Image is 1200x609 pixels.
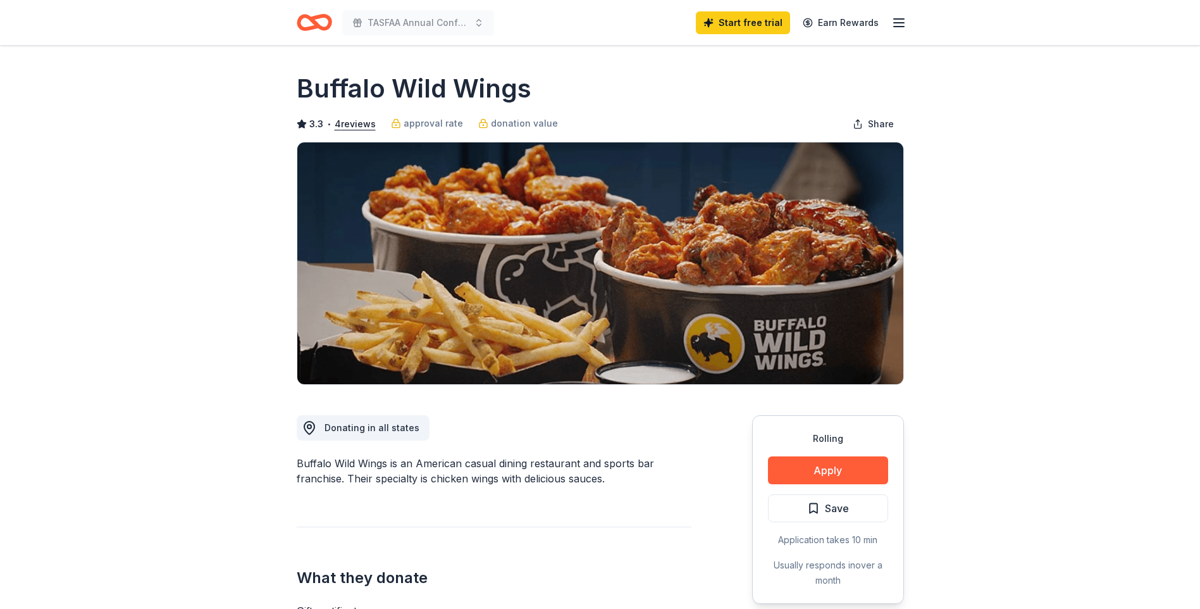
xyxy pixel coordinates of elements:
[325,422,419,433] span: Donating in all states
[825,500,849,517] span: Save
[342,10,494,35] button: TASFAA Annual Conference 2025
[768,532,888,548] div: Application takes 10 min
[768,494,888,522] button: Save
[297,71,531,106] h1: Buffalo Wild Wings
[696,11,790,34] a: Start free trial
[843,111,904,137] button: Share
[297,456,691,486] div: Buffalo Wild Wings is an American casual dining restaurant and sports bar franchise. Their specia...
[491,116,558,131] span: donation value
[297,8,332,37] a: Home
[297,568,691,588] h2: What they donate
[309,116,323,132] span: 3.3
[768,431,888,446] div: Rolling
[335,116,376,132] button: 4reviews
[795,11,886,34] a: Earn Rewards
[404,116,463,131] span: approval rate
[368,15,469,30] span: TASFAA Annual Conference 2025
[326,119,331,129] span: •
[868,116,894,132] span: Share
[478,116,558,131] a: donation value
[768,558,888,588] div: Usually responds in over a month
[297,142,903,384] img: Image for Buffalo Wild Wings
[768,456,888,484] button: Apply
[391,116,463,131] a: approval rate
